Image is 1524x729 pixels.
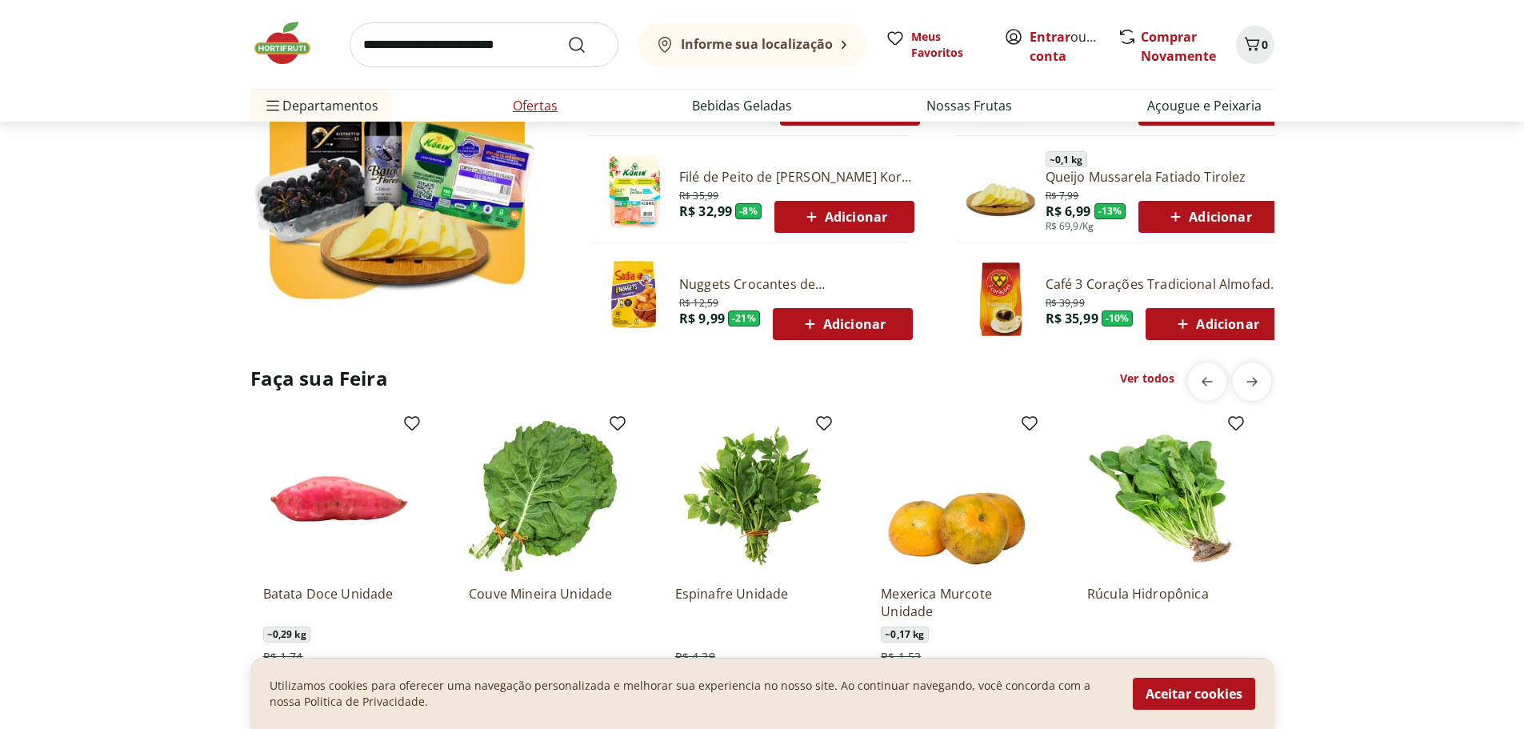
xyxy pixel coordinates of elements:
[692,96,792,115] a: Bebidas Geladas
[263,420,415,572] img: Batata Doce Unidade
[1236,26,1274,64] button: Carrinho
[675,420,827,572] img: Espinafre Unidade
[1046,220,1094,233] span: R$ 69,9/Kg
[263,86,378,125] span: Departamentos
[926,96,1012,115] a: Nossas Frutas
[263,585,415,620] a: Batata Doce Unidade
[1087,420,1239,572] img: Rúcula Hidropônica
[1188,362,1226,401] button: previous
[596,154,673,230] img: Filé de Peito de Frango Congelado Korin 600g
[567,35,606,54] button: Submit Search
[1133,678,1255,710] button: Aceitar cookies
[469,420,621,572] img: Couve Mineira Unidade
[881,420,1033,572] img: Mexerica Murcote Unidade
[1173,314,1258,334] span: Adicionar
[1030,27,1101,66] span: ou
[962,261,1039,338] img: Café Três Corações Tradicional Almofada 500g
[679,310,725,327] span: R$ 9,99
[728,310,760,326] span: - 21 %
[1087,585,1239,620] a: Rúcula Hidropônica
[675,649,715,665] span: R$ 4,29
[263,86,282,125] button: Menu
[270,678,1114,710] p: Utilizamos cookies para oferecer uma navegação personalizada e melhorar sua experiencia no nosso ...
[1046,186,1079,202] span: R$ 7,99
[263,649,303,665] span: R$ 1,74
[1146,308,1286,340] button: Adicionar
[1046,275,1286,293] a: Café 3 Corações Tradicional Almofada 500g
[250,366,388,391] h2: Faça sua Feira
[1046,151,1087,167] span: ~ 0,1 kg
[638,22,866,67] button: Informe sua localização
[1046,168,1279,186] a: Queijo Mussarela Fatiado Tirolez
[1046,294,1085,310] span: R$ 39,99
[675,585,827,620] a: Espinafre Unidade
[679,294,718,310] span: R$ 12,59
[774,201,914,233] button: Adicionar
[263,627,310,643] span: ~ 0,29 kg
[881,627,928,643] span: ~ 0,17 kg
[911,29,985,61] span: Meus Favoritos
[679,186,718,202] span: R$ 35,99
[1120,371,1174,387] a: Ver todos
[773,308,913,340] button: Adicionar
[1147,96,1262,115] a: Açougue e Peixaria
[1102,310,1134,326] span: - 10 %
[802,207,887,226] span: Adicionar
[1030,28,1118,65] a: Criar conta
[469,585,621,620] a: Couve Mineira Unidade
[596,261,673,338] img: Nuggets Crocantes de Frango Sadia 300g
[881,649,921,665] span: R$ 1,53
[350,22,618,67] input: search
[1046,310,1098,327] span: R$ 35,99
[679,202,732,220] span: R$ 32,99
[679,168,914,186] a: Filé de Peito de [PERSON_NAME] Korin 600g
[681,35,833,53] b: Informe sua localização
[1094,203,1126,219] span: - 13 %
[1138,201,1278,233] button: Adicionar
[1141,28,1216,65] a: Comprar Novamente
[1046,202,1091,220] span: R$ 6,99
[800,314,886,334] span: Adicionar
[962,154,1039,230] img: Queijo Mussarela Fatiado Tirolez
[735,203,762,219] span: - 8 %
[881,585,1033,620] a: Mexerica Murcote Unidade
[250,19,330,67] img: Hortifruti
[1262,37,1268,52] span: 0
[1166,207,1251,226] span: Adicionar
[886,29,985,61] a: Meus Favoritos
[679,275,913,293] a: Nuggets Crocantes de [PERSON_NAME] 300g
[513,96,558,115] a: Ofertas
[1030,28,1070,46] a: Entrar
[1233,362,1271,401] button: next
